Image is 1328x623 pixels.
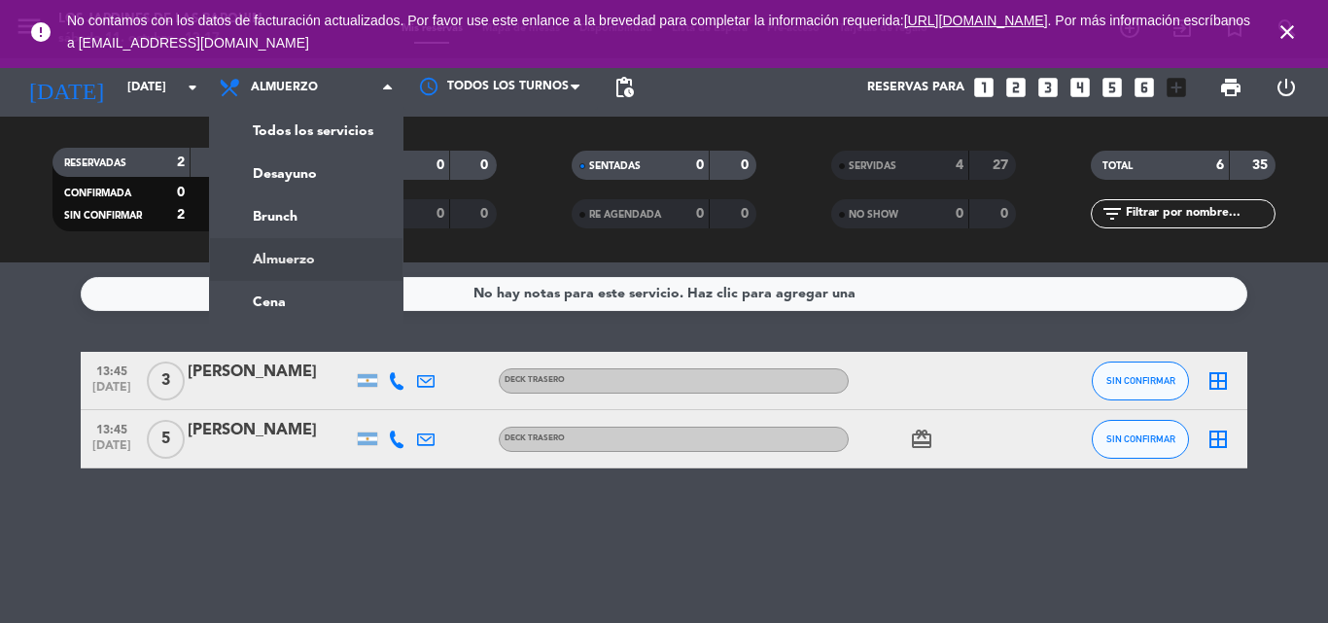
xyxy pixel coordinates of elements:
[210,195,402,238] a: Brunch
[956,158,963,172] strong: 4
[480,207,492,221] strong: 0
[993,158,1012,172] strong: 27
[505,376,565,384] span: DECK TRASERO
[1275,76,1298,99] i: power_settings_new
[87,417,136,439] span: 13:45
[612,76,636,99] span: pending_actions
[177,186,185,199] strong: 0
[437,207,444,221] strong: 0
[741,158,752,172] strong: 0
[64,158,126,168] span: RESERVADAS
[64,189,131,198] span: CONFIRMADA
[849,210,898,220] span: NO SHOW
[1035,75,1061,100] i: looks_3
[1067,75,1093,100] i: looks_4
[1132,75,1157,100] i: looks_6
[1106,433,1175,444] span: SIN CONFIRMAR
[1092,362,1189,400] button: SIN CONFIRMAR
[505,434,565,442] span: DECK TRASERO
[147,362,185,400] span: 3
[910,428,933,451] i: card_giftcard
[1100,75,1125,100] i: looks_5
[67,13,1250,51] a: . Por más información escríbanos a [EMAIL_ADDRESS][DOMAIN_NAME]
[741,207,752,221] strong: 0
[87,439,136,462] span: [DATE]
[589,210,661,220] span: RE AGENDADA
[188,360,353,385] div: [PERSON_NAME]
[1003,75,1029,100] i: looks_two
[1258,58,1313,117] div: LOG OUT
[87,359,136,381] span: 13:45
[181,76,204,99] i: arrow_drop_down
[251,81,318,94] span: Almuerzo
[956,207,963,221] strong: 0
[1216,158,1224,172] strong: 6
[210,281,402,324] a: Cena
[1092,420,1189,459] button: SIN CONFIRMAR
[696,207,704,221] strong: 0
[867,81,964,94] span: Reservas para
[1124,203,1275,225] input: Filtrar por nombre...
[177,156,185,169] strong: 2
[1000,207,1012,221] strong: 0
[1106,375,1175,386] span: SIN CONFIRMAR
[210,110,402,153] a: Todos los servicios
[849,161,896,171] span: SERVIDAS
[1206,428,1230,451] i: border_all
[147,420,185,459] span: 5
[64,211,142,221] span: SIN CONFIRMAR
[971,75,996,100] i: looks_one
[210,153,402,195] a: Desayuno
[188,418,353,443] div: [PERSON_NAME]
[589,161,641,171] span: SENTADAS
[1206,369,1230,393] i: border_all
[177,208,185,222] strong: 2
[1101,202,1124,225] i: filter_list
[1102,161,1133,171] span: TOTAL
[29,20,52,44] i: error
[67,13,1250,51] span: No contamos con los datos de facturación actualizados. Por favor use este enlance a la brevedad p...
[480,158,492,172] strong: 0
[87,381,136,403] span: [DATE]
[696,158,704,172] strong: 0
[1219,76,1242,99] span: print
[1164,75,1189,100] i: add_box
[904,13,1048,28] a: [URL][DOMAIN_NAME]
[210,238,402,281] a: Almuerzo
[1276,20,1299,44] i: close
[1252,158,1272,172] strong: 35
[15,66,118,109] i: [DATE]
[437,158,444,172] strong: 0
[473,283,856,305] div: No hay notas para este servicio. Haz clic para agregar una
